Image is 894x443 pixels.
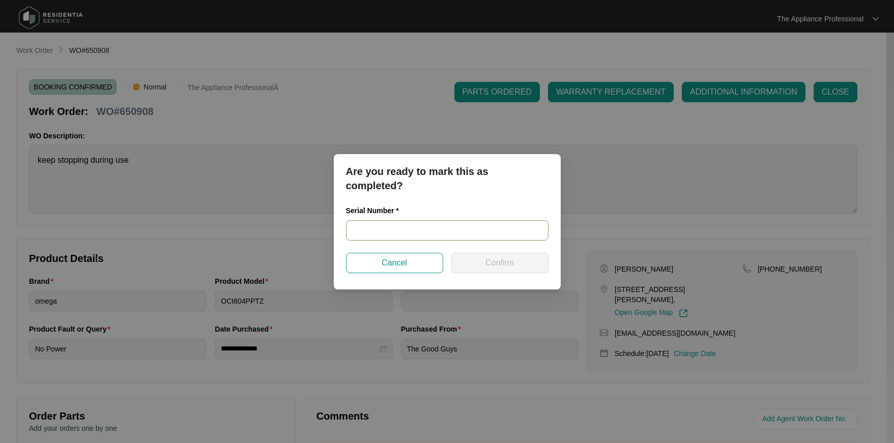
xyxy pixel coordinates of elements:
p: completed? [346,179,549,193]
label: Serial Number * [346,205,407,216]
span: Cancel [382,257,407,269]
button: Confirm [451,253,549,273]
p: Are you ready to mark this as [346,164,549,179]
button: Cancel [346,253,443,273]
